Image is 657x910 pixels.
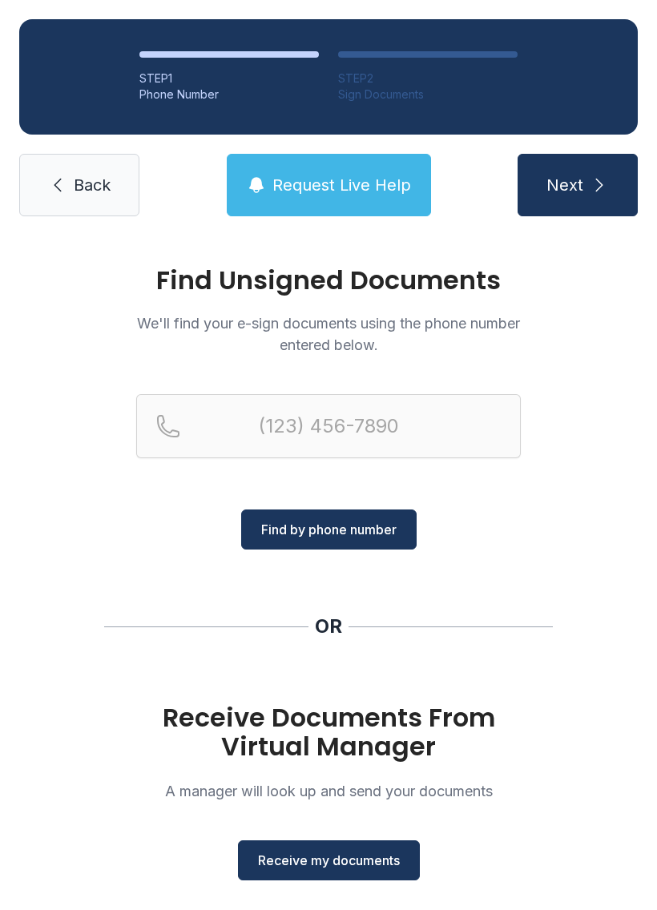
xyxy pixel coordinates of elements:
[338,70,518,87] div: STEP 2
[136,268,521,293] h1: Find Unsigned Documents
[136,394,521,458] input: Reservation phone number
[258,851,400,870] span: Receive my documents
[139,70,319,87] div: STEP 1
[74,174,111,196] span: Back
[546,174,583,196] span: Next
[136,780,521,802] p: A manager will look up and send your documents
[136,703,521,761] h1: Receive Documents From Virtual Manager
[338,87,518,103] div: Sign Documents
[272,174,411,196] span: Request Live Help
[136,312,521,356] p: We'll find your e-sign documents using the phone number entered below.
[139,87,319,103] div: Phone Number
[315,614,342,639] div: OR
[261,520,397,539] span: Find by phone number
